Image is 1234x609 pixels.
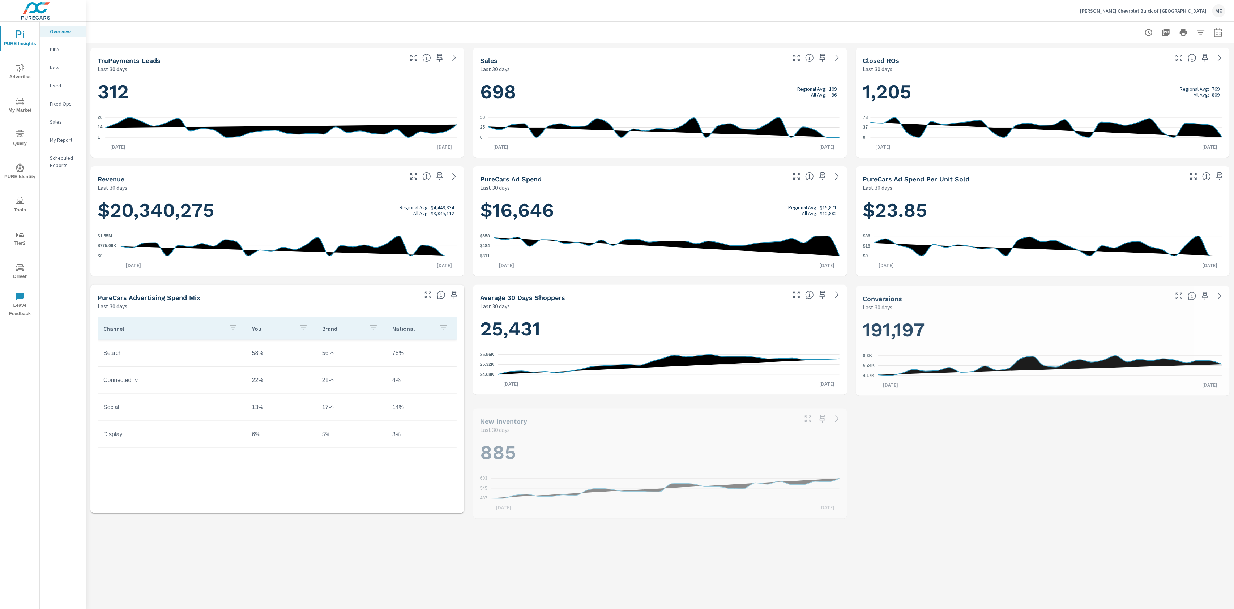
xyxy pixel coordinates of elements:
p: Last 30 days [863,183,893,192]
text: $311 [480,253,490,258]
div: ME [1212,4,1225,17]
td: 78% [387,344,457,362]
span: Save this to your personalized report [1214,171,1225,182]
p: [DATE] [105,143,131,150]
p: Last 30 days [98,302,127,310]
text: 603 [480,476,487,481]
p: Scheduled Reports [50,154,80,169]
span: Save this to your personalized report [434,52,445,64]
span: Save this to your personalized report [817,52,828,64]
a: See more details in report [831,52,843,64]
p: New [50,64,80,71]
td: 21% [316,371,387,389]
td: 58% [246,344,316,362]
text: 8.3K [863,353,872,358]
span: Total cost of media for all PureCars channels for the selected dealership group over the selected... [805,172,814,181]
text: 0 [863,135,866,140]
p: $15,871 [820,205,837,210]
p: Regional Avg: [400,205,429,210]
td: Display [98,425,246,443]
td: 3% [387,425,457,443]
text: 50 [480,115,485,120]
text: $484 [480,244,490,249]
td: 6% [246,425,316,443]
p: National [392,325,434,332]
h5: Revenue [98,175,124,183]
div: nav menu [0,22,39,321]
text: 487 [480,496,487,501]
td: 13% [246,398,316,416]
button: Apply Filters [1194,25,1208,40]
p: Channel [103,325,223,332]
span: Save this to your personalized report [817,413,828,425]
button: Make Fullscreen [791,289,802,301]
div: Sales [40,116,86,127]
h1: 885 [480,440,840,465]
h1: 191,197 [863,318,1222,342]
p: [DATE] [432,143,457,150]
p: [DATE] [815,262,840,269]
p: All Avg: [413,210,429,216]
p: Last 30 days [98,183,127,192]
td: Social [98,398,246,416]
p: Regional Avg: [797,86,827,92]
button: Print Report [1176,25,1191,40]
h1: $20,340,275 [98,198,457,223]
span: Save this to your personalized report [1199,290,1211,302]
text: 1 [98,135,100,140]
p: All Avg: [1194,92,1209,98]
h5: Average 30 Days Shoppers [480,294,565,301]
p: Last 30 days [863,303,893,312]
text: $18 [863,244,870,249]
h5: Sales [480,57,498,64]
p: 109 [829,86,837,92]
button: Make Fullscreen [422,289,434,301]
h5: Closed ROs [863,57,900,64]
a: See more details in report [448,52,460,64]
p: Fixed Ops [50,100,80,107]
h5: PureCars Ad Spend [480,175,542,183]
span: The number of dealer-specified goals completed by a visitor. [Source: This data is provided by th... [1188,292,1196,300]
span: My Market [3,97,37,115]
text: $0 [98,253,103,258]
h1: $16,646 [480,198,840,223]
button: Make Fullscreen [802,413,814,425]
p: All Avg: [802,210,817,216]
td: ConnectedTv [98,371,246,389]
td: Search [98,344,246,362]
button: Make Fullscreen [791,171,802,182]
a: See more details in report [1214,52,1225,64]
text: $775.06K [98,244,116,249]
p: [DATE] [878,381,903,389]
div: Used [40,80,86,91]
td: 4% [387,371,457,389]
span: Tier2 [3,230,37,248]
p: [DATE] [121,262,146,269]
span: This table looks at how you compare to the amount of budget you spend per channel as opposed to y... [437,291,445,299]
td: 5% [316,425,387,443]
h1: 698 [480,80,840,104]
h5: Conversions [863,295,902,303]
text: $36 [863,234,870,239]
p: Overview [50,28,80,35]
p: Last 30 days [480,65,510,73]
h1: $23.85 [863,198,1222,223]
p: Last 30 days [863,65,893,73]
div: New [40,62,86,73]
p: $3,845,112 [431,210,454,216]
span: The number of truPayments leads. [422,53,431,62]
a: See more details in report [831,413,843,425]
text: 4.17K [863,373,875,378]
text: 24.68K [480,372,494,377]
p: [DATE] [1197,262,1222,269]
p: [DATE] [815,380,840,387]
span: Driver [3,263,37,281]
p: Regional Avg: [1180,86,1209,92]
p: Brand [322,325,363,332]
a: See more details in report [448,171,460,182]
h1: 312 [98,80,457,104]
button: "Export Report to PDF" [1159,25,1173,40]
span: Save this to your personalized report [448,289,460,301]
h5: New Inventory [480,418,527,425]
td: 14% [387,398,457,416]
